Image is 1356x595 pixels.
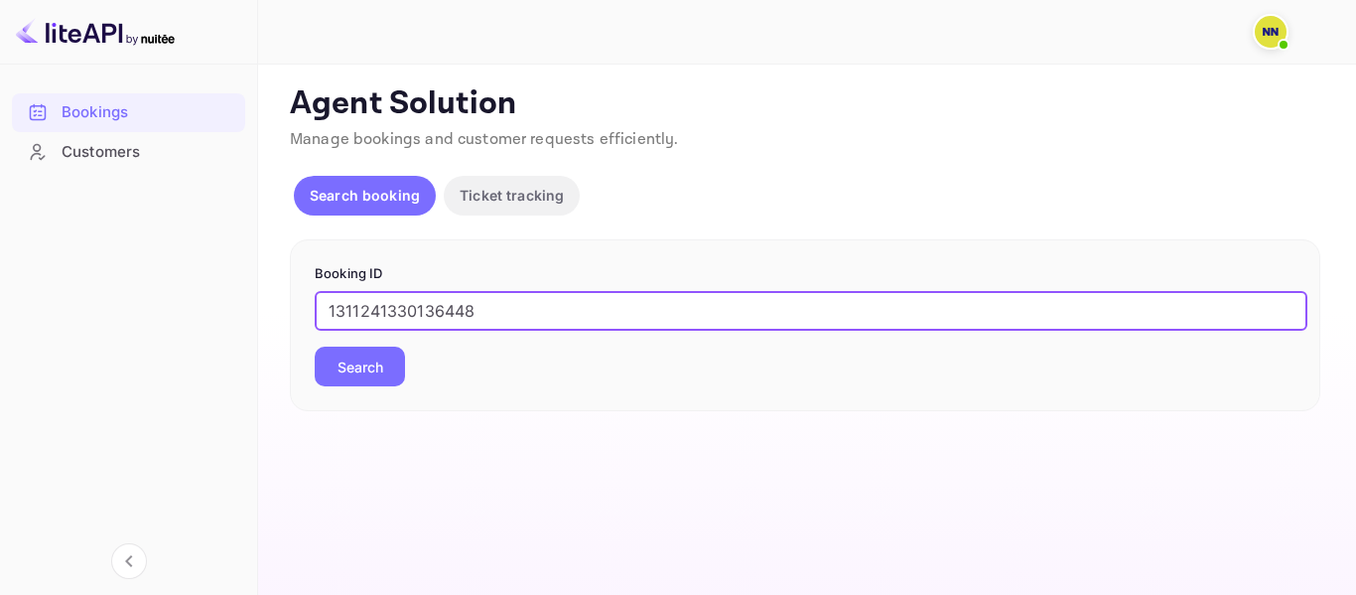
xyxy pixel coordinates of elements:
div: Customers [62,141,235,164]
p: Agent Solution [290,84,1320,124]
p: Ticket tracking [460,185,564,206]
div: Bookings [12,93,245,132]
div: Customers [12,133,245,172]
input: Enter Booking ID (e.g., 63782194) [315,291,1307,331]
img: LiteAPI logo [16,16,175,48]
a: Customers [12,133,245,170]
a: Bookings [12,93,245,130]
p: Booking ID [315,264,1295,284]
span: Manage bookings and customer requests efficiently. [290,129,679,150]
button: Search [315,347,405,386]
p: Search booking [310,185,420,206]
div: Bookings [62,101,235,124]
button: Collapse navigation [111,543,147,579]
img: N/A N/A [1255,16,1287,48]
